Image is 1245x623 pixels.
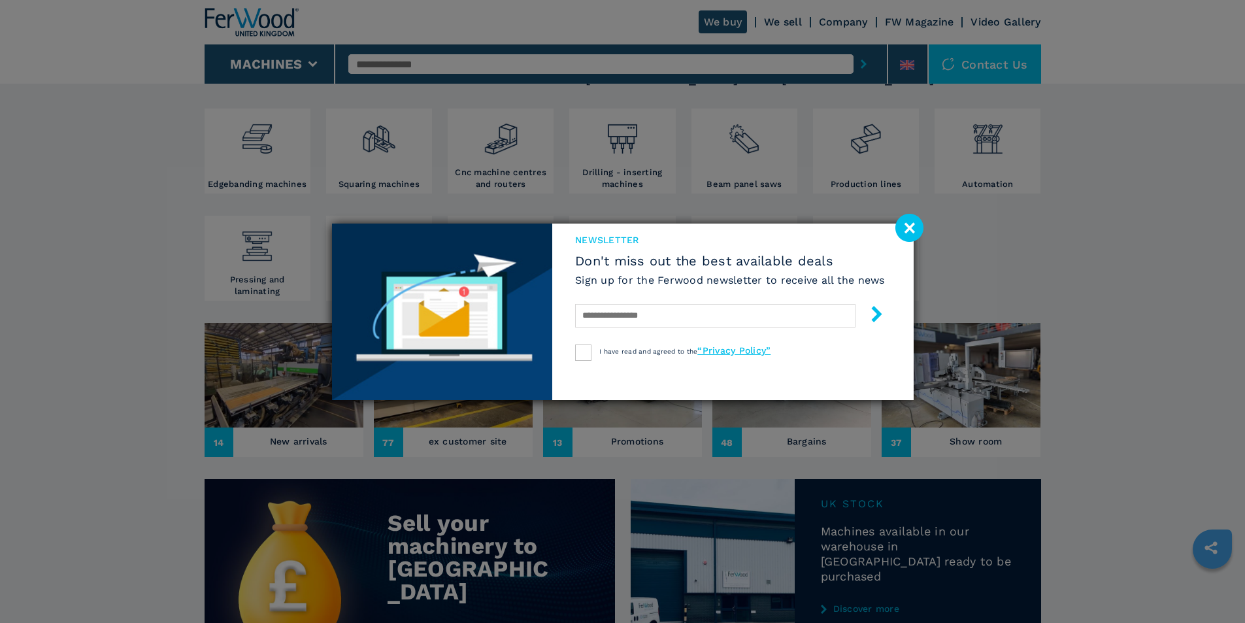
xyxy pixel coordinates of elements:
span: I have read and agreed to the [599,348,771,355]
span: newsletter [575,233,885,246]
a: “Privacy Policy” [697,345,771,356]
button: submit-button [855,301,885,331]
img: Newsletter image [332,224,553,400]
span: Don't miss out the best available deals [575,253,885,269]
h6: Sign up for the Ferwood newsletter to receive all the news [575,273,885,288]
